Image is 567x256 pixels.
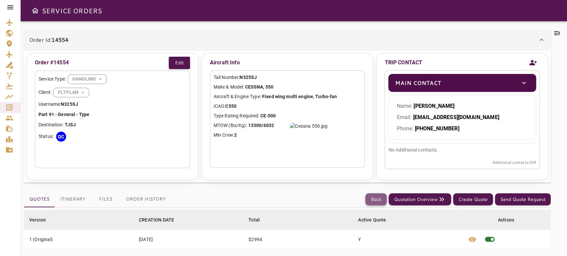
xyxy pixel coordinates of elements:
[413,114,499,120] b: [EMAIL_ADDRESS][DOMAIN_NAME]
[262,94,337,99] b: Fixed wing multi engine, Turbo-fan
[453,193,493,206] button: Create Quote
[29,216,54,224] span: Version
[397,102,528,110] p: Name:
[70,122,73,127] b: S
[290,123,328,129] img: Cessna 550.jpg
[35,59,69,67] p: Order #14554
[358,216,386,224] div: Active Quote
[415,125,459,132] b: [PHONE_NUMBER]
[134,229,243,249] td: [DATE]
[385,59,422,67] p: TRIP CONTACT
[214,93,361,100] p: Aircraft & Engine Type:
[51,36,68,43] b: 14554
[39,111,186,118] p: Part 91 - General - Type
[234,132,237,138] b: 2
[24,191,55,207] button: Quotes
[248,216,260,224] div: Total
[65,122,67,127] b: T
[214,74,361,81] p: Tail Number:
[68,70,107,88] div: HANDLING
[121,191,171,207] button: Order History
[24,229,134,249] td: 1 (Original)
[358,216,395,224] span: Active Quote
[365,193,387,206] button: Back
[388,160,536,165] p: Additional contacts: 0 /9
[42,5,102,16] h6: SERVICE ORDERS
[214,132,361,139] p: Min Crew:
[397,113,528,121] p: Email:
[210,57,365,69] p: Aircraft Info
[39,133,53,140] p: Status:
[169,57,190,69] button: Edit
[39,74,186,84] div: Service Type:
[139,216,174,224] div: CREATION DATE
[248,123,274,128] b: 13300/6032
[397,125,528,133] p: Phone:
[260,113,276,118] b: CE-500
[395,79,441,87] p: Main Contact
[61,101,78,107] b: N325SJ
[495,193,551,206] button: Send Quote Request
[39,88,186,97] div: Client:
[239,75,257,80] b: N325SJ
[214,84,361,91] p: Make & Model:
[53,84,89,101] div: HANDLING
[389,193,451,206] button: Quotation Overview
[24,50,551,183] div: Order Id:14554
[73,122,76,127] b: J
[56,132,66,142] div: QC
[526,55,540,70] button: Add new contact
[245,84,273,90] b: CESSNA, 550
[243,229,353,249] td: $2994
[248,216,268,224] span: Total
[468,235,476,243] span: visibility
[24,29,551,50] div: Order Id:14554
[225,103,236,109] b: C550
[39,101,186,108] p: Username:
[55,191,91,207] button: Itinerary
[353,229,462,249] td: Y
[67,122,70,127] b: J
[39,121,186,128] p: Destination:
[214,103,361,110] p: ICAO:
[414,103,454,109] b: [PERSON_NAME]
[29,36,68,44] p: Order Id:
[388,147,536,154] p: No Additional contacts.
[480,229,500,249] span: This quote is already active
[518,77,529,89] button: toggle
[29,4,42,17] button: Open drawer
[139,216,183,224] span: CREATION DATE
[24,191,171,207] div: basic tabs example
[214,122,361,129] p: MTOW (lbs/Kg):
[388,74,536,92] div: Main Contacttoggle
[214,112,361,119] p: Type Rating Required:
[91,191,121,207] button: Files
[29,216,46,224] div: Version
